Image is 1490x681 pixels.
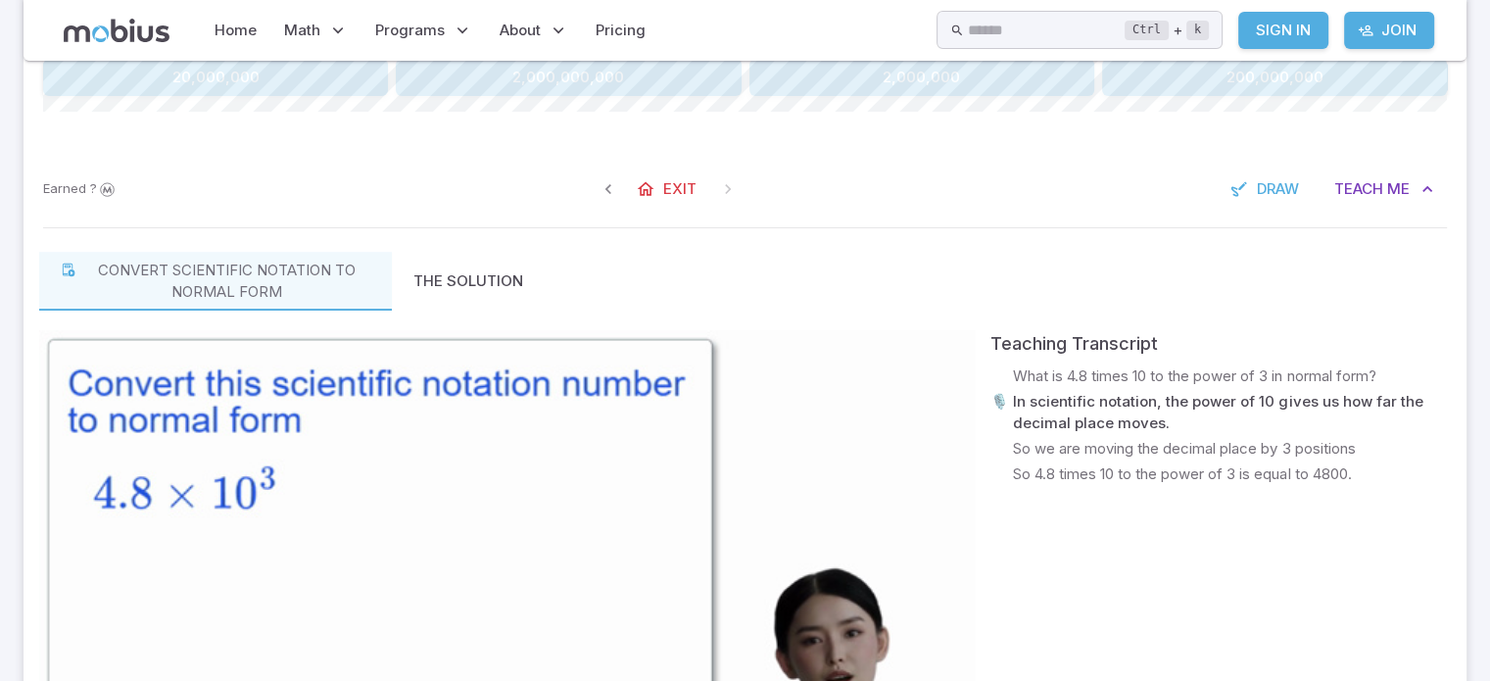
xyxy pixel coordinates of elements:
span: Math [284,20,320,41]
div: + [1125,19,1209,42]
p: Convert scientific notation to normal form [83,260,370,303]
button: 2,000,000,000 [396,59,741,96]
button: Draw [1220,170,1313,208]
button: The Solution [392,252,545,311]
kbd: k [1186,21,1209,40]
span: Draw [1257,178,1299,200]
a: Sign In [1238,12,1328,49]
p: In scientific notation, the power of 10 gives us how far the decimal place moves. [1013,391,1451,434]
span: Exit [663,178,697,200]
span: Me [1387,178,1410,200]
a: Join [1344,12,1434,49]
span: On Latest Question [710,171,745,207]
button: 200,000,000 [1102,59,1447,96]
p: So we are moving the decimal place by 3 positions [1013,438,1355,460]
p: So 4.8 times 10 to the power of 3 is equal to 4800. [1013,463,1351,485]
div: Teaching Transcript [990,330,1451,358]
p: What is 4.8 times 10 to the power of 3 in normal form? [1013,365,1375,387]
button: 20,000,000 [43,59,388,96]
p: 🎙️ [990,391,1009,434]
a: Pricing [590,8,651,53]
button: 2,000,000 [749,59,1094,96]
p: Sign In to earn Mobius dollars [43,179,118,199]
span: Teach [1334,178,1383,200]
a: Exit [626,170,710,208]
span: Programs [375,20,445,41]
button: TeachMe [1321,170,1447,208]
span: Previous Question [591,171,626,207]
a: Home [209,8,263,53]
span: Earned [43,179,86,199]
span: About [500,20,541,41]
span: ? [90,179,97,199]
kbd: Ctrl [1125,21,1169,40]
